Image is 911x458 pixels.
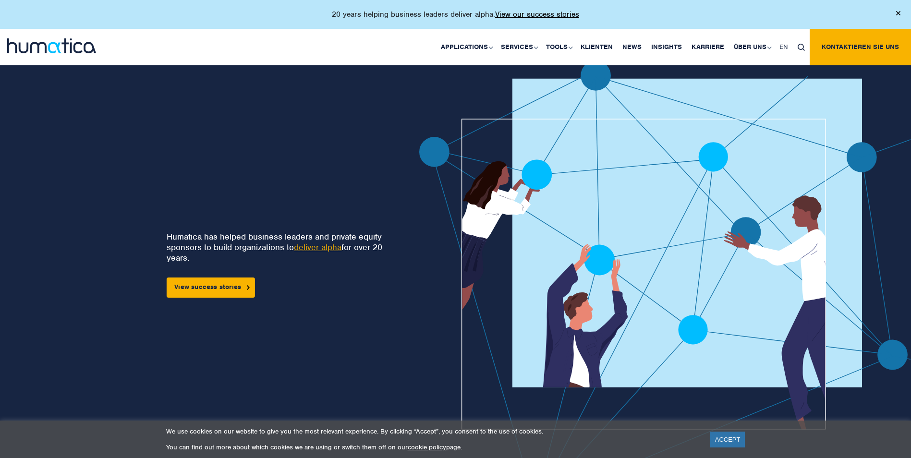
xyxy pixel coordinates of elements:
[167,277,255,298] a: View success stories
[167,231,388,263] p: Humatica has helped business leaders and private equity sponsors to build organizations to for ov...
[775,29,793,65] a: EN
[618,29,646,65] a: News
[729,29,775,65] a: Über uns
[166,427,698,435] p: We use cookies on our website to give you the most relevant experience. By clicking “Accept”, you...
[646,29,687,65] a: Insights
[710,432,745,447] a: ACCEPT
[436,29,496,65] a: Applications
[166,443,698,451] p: You can find out more about which cookies we are using or switch them off on our page.
[7,38,96,53] img: logo
[779,43,788,51] span: EN
[408,443,446,451] a: cookie policy
[332,10,579,19] p: 20 years helping business leaders deliver alpha.
[495,10,579,19] a: View our success stories
[294,242,341,253] a: deliver alpha
[798,44,805,51] img: search_icon
[576,29,618,65] a: Klienten
[541,29,576,65] a: Tools
[687,29,729,65] a: Karriere
[810,29,911,65] a: Kontaktieren Sie uns
[247,285,250,289] img: arrowicon
[496,29,541,65] a: Services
